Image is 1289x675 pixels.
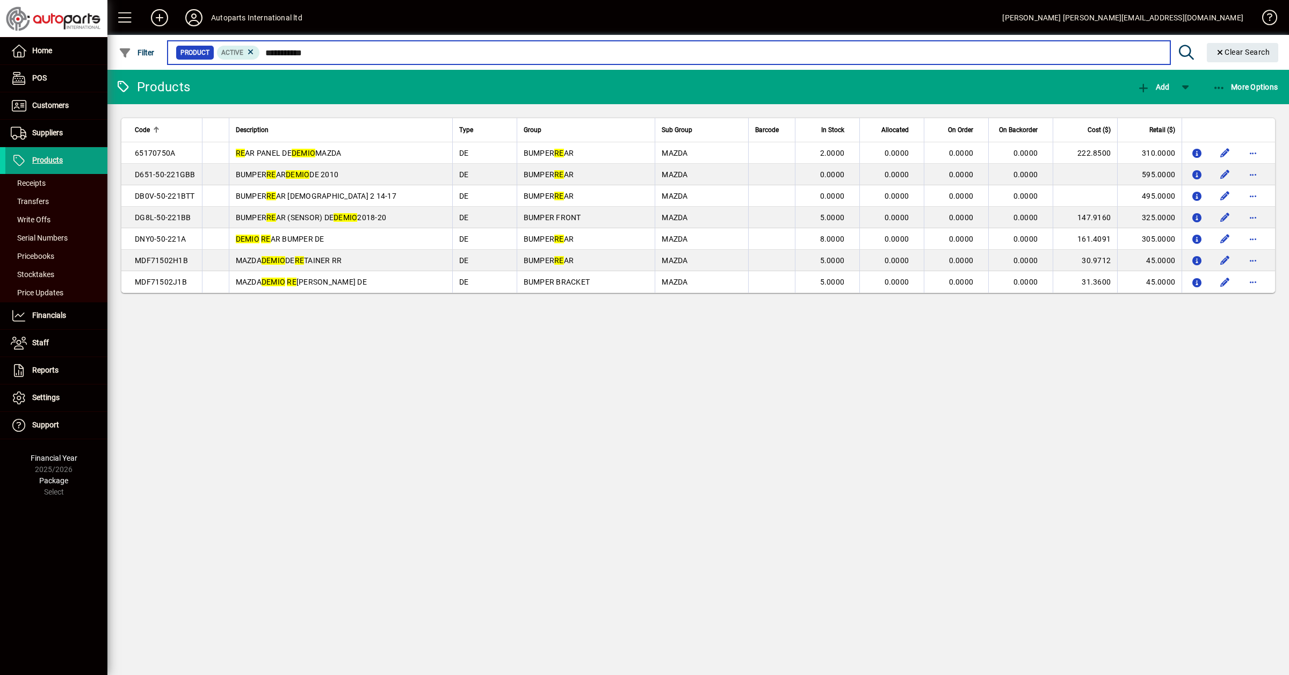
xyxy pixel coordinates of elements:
em: RE [266,170,276,179]
span: DE [459,235,469,243]
span: 0.0000 [1013,149,1038,157]
button: Edit [1216,166,1234,183]
span: BUMPER BRACKET [524,278,590,286]
button: Add [1134,77,1172,97]
span: Barcode [755,124,779,136]
span: Staff [32,338,49,347]
div: Allocated [866,124,918,136]
span: Product [180,47,209,58]
span: Financial Year [31,454,77,462]
span: 0.0000 [885,149,909,157]
em: DEMIO [334,213,357,222]
span: Filter [119,48,155,57]
span: Write Offs [11,215,50,224]
span: 0.0000 [949,278,974,286]
button: Edit [1216,252,1234,269]
td: 310.0000 [1117,142,1182,164]
span: BUMPER AR [524,235,574,243]
a: POS [5,65,107,92]
span: DE [459,256,469,265]
span: 0.0000 [949,149,974,157]
td: 161.4091 [1053,228,1117,250]
mat-chip: Activation Status: Active [217,46,260,60]
span: MAZDA [662,170,687,179]
div: On Backorder [995,124,1047,136]
div: [PERSON_NAME] [PERSON_NAME][EMAIL_ADDRESS][DOMAIN_NAME] [1002,9,1243,26]
a: Price Updates [5,284,107,302]
button: Edit [1216,273,1234,291]
span: Code [135,124,150,136]
span: DE [459,278,469,286]
span: More Options [1213,83,1278,91]
em: RE [554,256,564,265]
span: DE [459,213,469,222]
em: RE [261,235,271,243]
span: BUMPER FRONT [524,213,581,222]
span: Receipts [11,179,46,187]
span: POS [32,74,47,82]
span: Customers [32,101,69,110]
span: Retail ($) [1149,124,1175,136]
span: BUMPER AR (SENSOR) DE 2018-20 [236,213,387,222]
div: Autoparts International ltd [211,9,302,26]
span: DE [459,192,469,200]
span: 2.0000 [820,149,845,157]
div: On Order [931,124,983,136]
div: Group [524,124,649,136]
span: Active [221,49,243,56]
span: 0.0000 [885,213,909,222]
span: Reports [32,366,59,374]
span: DB0V-50-221BTT [135,192,195,200]
em: DEMIO [286,170,309,179]
td: 222.8500 [1053,142,1117,164]
div: Barcode [755,124,788,136]
span: 0.0000 [1013,256,1038,265]
td: 31.3600 [1053,271,1117,293]
span: Home [32,46,52,55]
td: 45.0000 [1117,271,1182,293]
span: 5.0000 [820,213,845,222]
span: AR BUMPER DE [236,235,324,243]
a: Suppliers [5,120,107,147]
em: DEMIO [262,256,285,265]
span: 5.0000 [820,278,845,286]
button: Edit [1216,209,1234,226]
td: 30.9712 [1053,250,1117,271]
button: More options [1244,144,1262,162]
span: MAZDA [662,149,687,157]
em: RE [266,192,276,200]
span: 0.0000 [1013,278,1038,286]
span: 0.0000 [1013,235,1038,243]
a: Write Offs [5,211,107,229]
span: BUMPER AR [524,256,574,265]
a: Knowledge Base [1254,2,1276,37]
em: DEMIO [292,149,315,157]
span: Pricebooks [11,252,54,260]
span: BUMPER AR [524,149,574,157]
span: MAZDA [PERSON_NAME] DE [236,278,367,286]
td: 147.9160 [1053,207,1117,228]
span: 0.0000 [949,170,974,179]
em: DEMIO [236,235,259,243]
span: MAZDA [662,192,687,200]
td: 595.0000 [1117,164,1182,185]
em: RE [554,235,564,243]
span: MDF71502J1B [135,278,187,286]
button: More options [1244,187,1262,205]
span: DE [459,149,469,157]
span: Stocktakes [11,270,54,279]
em: RE [287,278,296,286]
span: On Backorder [999,124,1038,136]
span: Group [524,124,541,136]
button: Edit [1216,144,1234,162]
span: Clear Search [1215,48,1270,56]
span: 0.0000 [1013,192,1038,200]
a: Staff [5,330,107,357]
button: More options [1244,273,1262,291]
td: 45.0000 [1117,250,1182,271]
a: Financials [5,302,107,329]
span: MAZDA [662,235,687,243]
span: 0.0000 [885,235,909,243]
button: Clear [1207,43,1279,62]
button: More options [1244,166,1262,183]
